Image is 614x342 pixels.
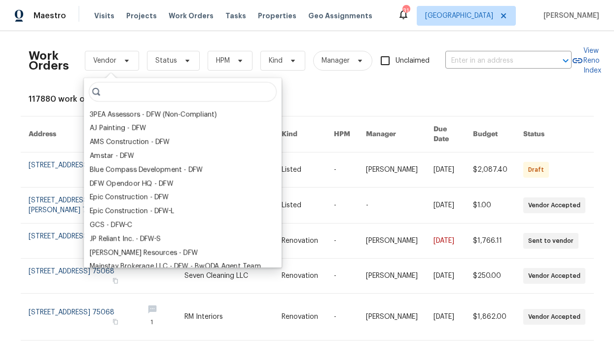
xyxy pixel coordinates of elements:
[559,54,573,68] button: Open
[326,259,358,294] td: -
[90,123,146,133] div: AJ Painting - DFW
[465,116,515,152] th: Budget
[540,11,599,21] span: [PERSON_NAME]
[111,317,120,326] button: Copy Address
[29,51,69,71] h2: Work Orders
[90,151,134,161] div: Amstar - DFW
[308,11,372,21] span: Geo Assignments
[216,56,230,66] span: HPM
[94,11,114,21] span: Visits
[90,192,169,202] div: Epic Construction - DFW
[358,188,426,224] td: -
[90,262,261,271] div: Mainstay Brokerage LLC - DFW - BwODA Agent Team
[358,224,426,259] td: [PERSON_NAME]
[155,56,177,66] span: Status
[177,294,274,341] td: RM Interiors
[177,259,274,294] td: Seven Cleaning LLC
[90,220,132,230] div: GCS - DFW-C
[445,53,544,69] input: Enter in an address
[90,110,217,119] div: 3PEA Assessors - DFW (Non-Compliant)
[274,152,326,188] td: Listed
[358,259,426,294] td: [PERSON_NAME]
[358,152,426,188] td: [PERSON_NAME]
[90,165,203,175] div: Blue Compass Development - DFW
[274,224,326,259] td: Renovation
[269,56,283,66] span: Kind
[34,11,66,21] span: Maestro
[90,234,161,244] div: JP Reliant Inc. - DFW-S
[90,179,173,189] div: DFW Opendoor HQ - DFW
[326,152,358,188] td: -
[21,116,128,152] th: Address
[274,116,326,152] th: Kind
[326,224,358,259] td: -
[274,259,326,294] td: Renovation
[29,94,586,104] div: 117880 work orders
[258,11,296,21] span: Properties
[90,248,198,258] div: [PERSON_NAME] Resources - DFW
[425,11,493,21] span: [GEOGRAPHIC_DATA]
[426,116,466,152] th: Due Date
[169,11,214,21] span: Work Orders
[358,116,426,152] th: Manager
[515,116,593,152] th: Status
[402,6,409,16] div: 31
[93,56,116,66] span: Vendor
[572,46,601,76] a: View Reno Index
[90,206,174,216] div: Epic Construction - DFW-L
[358,294,426,341] td: [PERSON_NAME]
[396,56,430,66] span: Unclaimed
[126,11,157,21] span: Projects
[326,188,358,224] td: -
[225,12,246,19] span: Tasks
[322,56,350,66] span: Manager
[274,294,326,341] td: Renovation
[274,188,326,224] td: Listed
[326,294,358,341] td: -
[111,276,120,285] button: Copy Address
[90,137,170,147] div: AMS Construction - DFW
[326,116,358,152] th: HPM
